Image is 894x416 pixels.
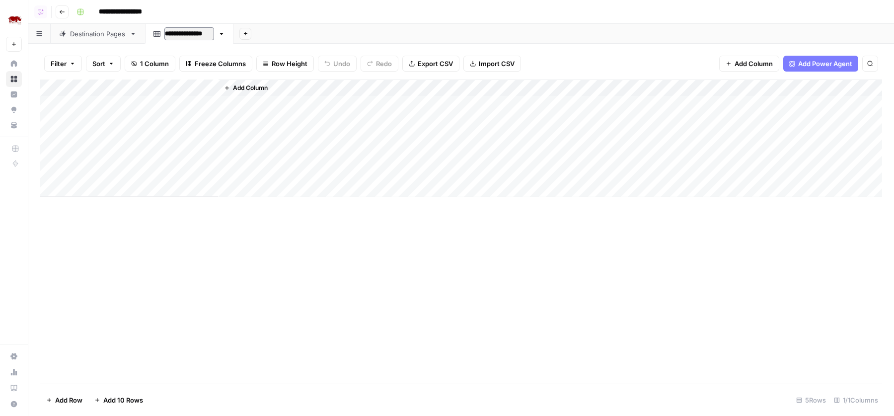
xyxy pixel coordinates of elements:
button: Filter [44,56,82,72]
button: Add Column [220,82,272,94]
button: Redo [361,56,398,72]
a: Opportunities [6,102,22,118]
button: Add 10 Rows [88,392,149,408]
div: Destination Pages [70,29,126,39]
span: Undo [333,59,350,69]
span: Redo [376,59,392,69]
span: Freeze Columns [195,59,246,69]
button: Export CSV [402,56,459,72]
button: Row Height [256,56,314,72]
button: Add Row [40,392,88,408]
button: Workspace: Rhino Africa [6,8,22,33]
a: Browse [6,71,22,87]
a: Home [6,56,22,72]
a: Destination Pages [51,24,145,44]
span: Add Row [55,395,82,405]
span: Add Power Agent [798,59,852,69]
a: Learning Hub [6,380,22,396]
span: Add 10 Rows [103,395,143,405]
span: Add Column [233,83,268,92]
span: Sort [92,59,105,69]
button: Add Column [719,56,779,72]
button: Import CSV [463,56,521,72]
span: Row Height [272,59,307,69]
a: Your Data [6,117,22,133]
button: Undo [318,56,357,72]
a: Insights [6,86,22,102]
span: Filter [51,59,67,69]
div: 1/1 Columns [830,392,882,408]
img: Rhino Africa Logo [6,11,24,29]
div: 5 Rows [792,392,830,408]
a: Usage [6,364,22,380]
span: Export CSV [418,59,453,69]
span: 1 Column [140,59,169,69]
span: Add Column [735,59,773,69]
button: Freeze Columns [179,56,252,72]
button: 1 Column [125,56,175,72]
button: Add Power Agent [783,56,858,72]
button: Help + Support [6,396,22,412]
a: Settings [6,348,22,364]
span: Import CSV [479,59,515,69]
button: Sort [86,56,121,72]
